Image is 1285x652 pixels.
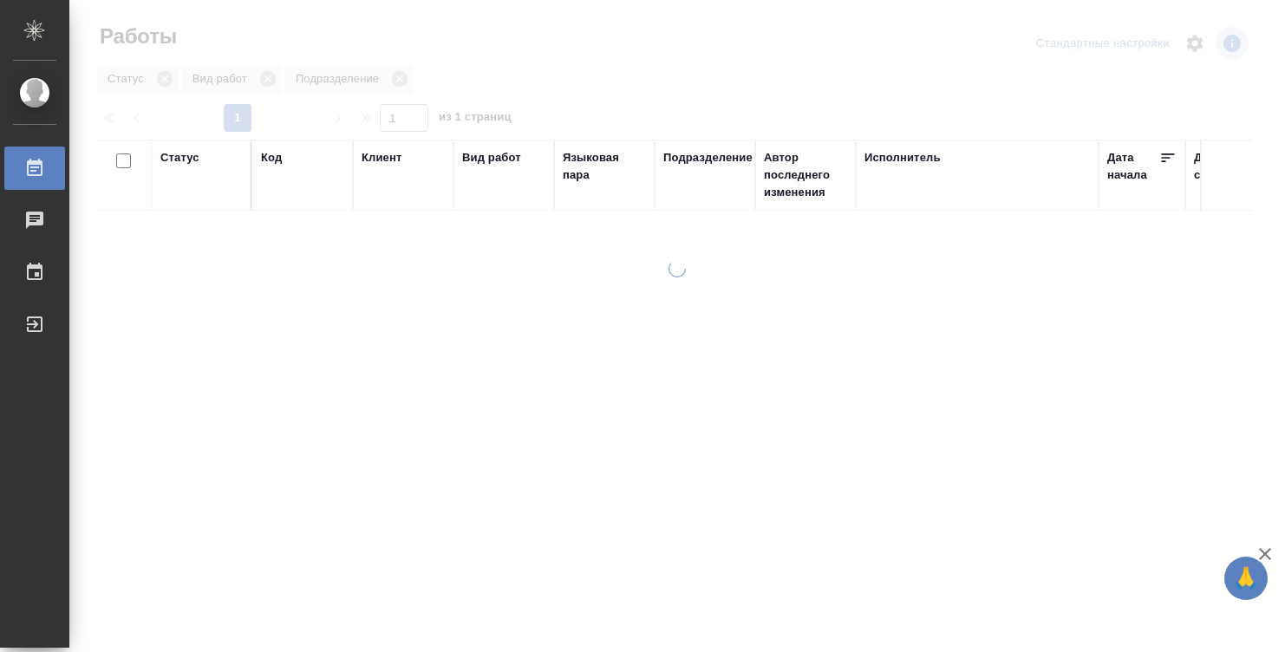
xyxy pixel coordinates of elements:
[864,149,941,166] div: Исполнитель
[563,149,646,184] div: Языковая пара
[1107,149,1159,184] div: Дата начала
[160,149,199,166] div: Статус
[1194,149,1246,184] div: Дата сдачи
[1224,557,1268,600] button: 🙏
[663,149,753,166] div: Подразделение
[362,149,401,166] div: Клиент
[764,149,847,201] div: Автор последнего изменения
[462,149,521,166] div: Вид работ
[261,149,282,166] div: Код
[1231,560,1261,597] span: 🙏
